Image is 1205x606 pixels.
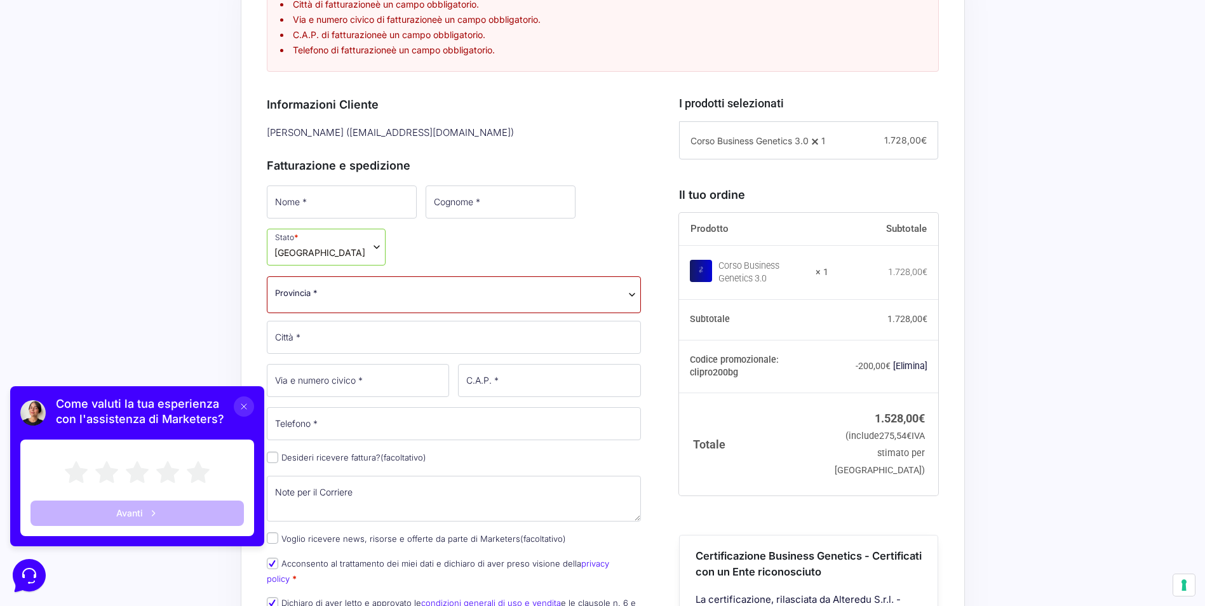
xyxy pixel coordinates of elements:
[690,135,809,146] span: Corso Business Genetics 3.0
[293,29,382,40] strong: C.A.P. di fatturazione
[196,426,214,437] p: Aiuto
[15,66,239,104] a: [PERSON_NAME]Tu:si si funziona, grazie mille! Buon lavoro!26 s fa
[280,43,926,57] li: è un campo obbligatorio.
[888,267,927,277] bdi: 1.728,00
[53,86,203,99] p: Tu: si si funziona, grazie mille! Buon lavoro!
[274,246,365,259] span: Italia
[893,361,927,371] a: Rimuovi il codice promozionale clipro200bg
[20,51,108,61] span: Le tue conversazioni
[267,452,426,462] label: Desideri ricevere fattura?
[267,321,642,354] input: Città *
[696,549,922,578] span: Certificazione Business Genetics - Certificati con un Ente riconosciuto
[20,109,234,135] button: Inizia una conversazione
[64,28,262,58] span: Come valuti la tua esperienza con l'assistenza di Marketers?
[53,71,203,84] span: [PERSON_NAME]
[28,32,53,57] img: dark
[267,185,417,219] input: Nome *
[267,229,386,266] span: Stato
[166,408,244,437] button: Aiuto
[906,431,912,441] span: €
[210,71,234,83] p: 26 s fa
[38,132,252,158] button: Avanti
[10,408,88,437] button: Home
[110,426,144,437] p: Messaggi
[135,160,234,170] a: Apri Centro Assistenza
[690,260,712,282] img: Corso Business Genetics 3.0
[520,534,566,544] span: (facoltativo)
[922,314,927,324] span: €
[113,51,234,61] a: [DEMOGRAPHIC_DATA] tutto
[267,96,642,113] h3: Informazioni Cliente
[679,213,828,246] th: Prodotto
[879,431,912,441] span: 275,54
[922,267,927,277] span: €
[267,157,642,174] h3: Fatturazione e spedizione
[1173,574,1195,596] button: Le tue preferenze relative al consenso per le tecnologie di tracciamento
[679,340,828,393] th: Codice promozionale: clipro200bg
[267,364,450,397] input: Via e numero civico *
[10,556,48,595] iframe: Customerly Messenger Launcher
[267,558,609,583] a: privacy policy
[835,431,925,476] small: (include IVA stimato per [GEOGRAPHIC_DATA])
[858,361,891,371] span: 200,00
[821,135,825,146] span: 1
[828,213,939,246] th: Subtotale
[38,426,60,437] p: Home
[875,412,925,425] bdi: 1.528,00
[679,393,828,495] th: Totale
[280,28,926,41] li: è un campo obbligatorio.
[267,558,609,583] label: Acconsento al trattamento dei miei dati e dichiaro di aver preso visione della
[816,266,828,279] strong: × 1
[262,123,646,144] div: [PERSON_NAME] ( [EMAIL_ADDRESS][DOMAIN_NAME] )
[88,408,166,437] button: Messaggi
[679,186,938,203] h3: Il tuo ordine
[458,364,641,397] input: C.A.P. *
[275,286,318,300] span: Provincia *
[293,44,391,55] strong: Telefono di fatturazione
[267,534,566,544] label: Voglio ricevere news, risorse e offerte da parte di Marketers
[293,14,437,25] strong: Via e numero civico di fatturazione
[426,185,576,219] input: Cognome *
[10,10,213,30] h2: [PERSON_NAME] 👋
[679,300,828,340] th: Subtotale
[919,412,925,425] span: €
[280,13,926,26] li: è un campo obbligatorio.
[679,95,938,112] h3: I prodotti selezionati
[921,135,927,145] span: €
[124,140,151,150] span: Avanti
[828,340,939,393] td: -
[20,72,46,98] img: dark
[29,187,208,200] input: Cerca un articolo...
[83,117,187,127] span: Inizia una conversazione
[887,314,927,324] bdi: 1.728,00
[885,361,891,371] span: €
[884,135,927,145] span: 1.728,00
[267,407,642,440] input: Telefono *
[380,452,426,462] span: (facoltativo)
[718,260,807,285] div: Corso Business Genetics 3.0
[267,276,642,313] span: Provincia
[20,160,99,170] span: Trova una risposta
